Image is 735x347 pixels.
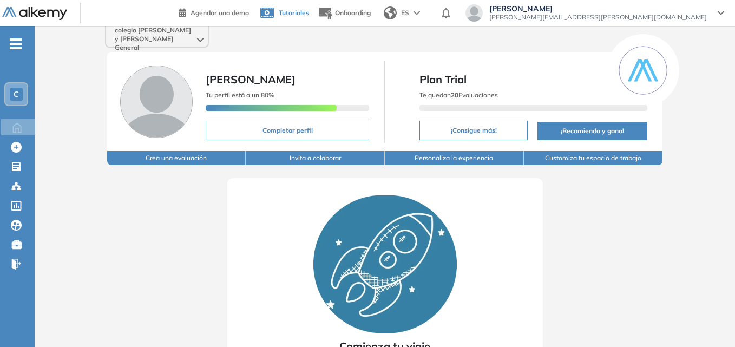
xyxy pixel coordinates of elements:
img: Logo [2,7,67,21]
button: ¡Consigue más! [419,121,528,140]
span: ES [401,8,409,18]
img: Foto de perfil [120,66,193,138]
span: [PERSON_NAME] [206,73,296,86]
span: Tutoriales [279,9,309,17]
button: ¡Recomienda y gana! [537,122,647,140]
button: Personaliza la experiencia [385,151,524,165]
i: - [10,43,22,45]
span: Tu perfil está a un 80% [206,91,274,99]
a: Agendar una demo [179,5,249,18]
span: colegio [PERSON_NAME] y [PERSON_NAME] General [115,26,195,52]
span: C [14,90,19,99]
img: world [384,6,397,19]
span: Plan Trial [419,71,647,88]
button: Customiza tu espacio de trabajo [524,151,663,165]
iframe: Chat Widget [540,221,735,347]
img: Rocket [313,195,457,333]
span: [PERSON_NAME][EMAIL_ADDRESS][PERSON_NAME][DOMAIN_NAME] [489,13,707,22]
span: Onboarding [335,9,371,17]
span: Te quedan Evaluaciones [419,91,498,99]
button: Onboarding [318,2,371,25]
button: Invita a colaborar [246,151,385,165]
div: Widget de chat [540,221,735,347]
button: Completar perfil [206,121,370,140]
img: arrow [414,11,420,15]
span: [PERSON_NAME] [489,4,707,13]
button: Crea una evaluación [107,151,246,165]
b: 20 [451,91,458,99]
span: Agendar una demo [191,9,249,17]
